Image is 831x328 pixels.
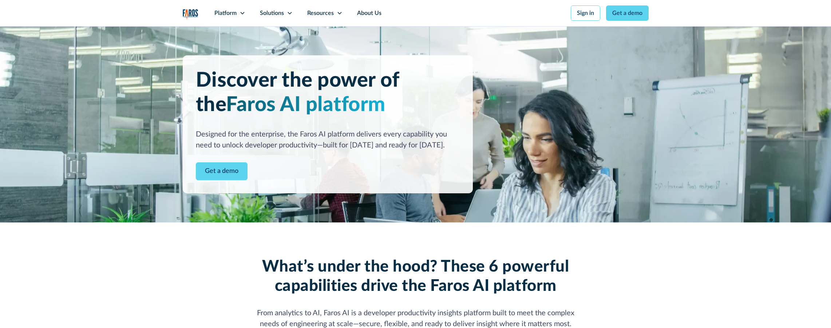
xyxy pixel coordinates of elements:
div: Solutions [260,9,284,17]
a: home [183,9,198,19]
h2: What’s under the hood? These 6 powerful capabilities drive the Faros AI platform [248,257,583,296]
div: Designed for the enterprise, the Faros AI platform delivers every capability you need to unlock d... [196,129,460,151]
span: Faros AI platform [226,95,385,115]
img: Logo of the analytics and reporting company Faros. [183,9,198,19]
h1: Discover the power of the [196,68,460,117]
div: Resources [307,9,334,17]
a: Contact Modal [196,162,248,180]
a: Sign in [571,5,600,21]
div: Platform [214,9,237,17]
a: Get a demo [606,5,649,21]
